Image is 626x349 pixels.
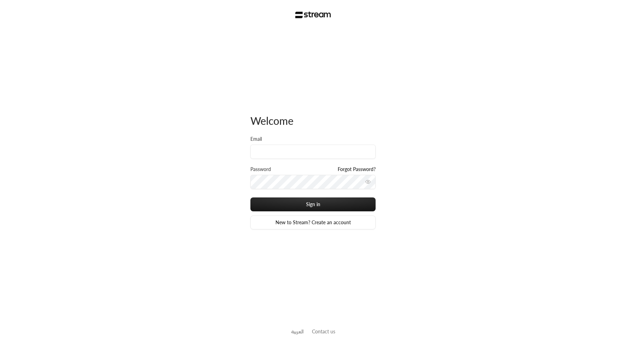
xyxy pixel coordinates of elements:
a: Contact us [312,328,335,334]
img: Stream Logo [295,11,331,18]
label: Password [250,166,271,173]
a: New to Stream? Create an account [250,216,376,229]
label: Email [250,136,262,143]
button: toggle password visibility [362,176,374,187]
a: العربية [291,325,304,338]
button: Sign in [250,197,376,211]
a: Forgot Password? [338,166,376,173]
span: Welcome [250,114,294,127]
button: Contact us [312,328,335,335]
